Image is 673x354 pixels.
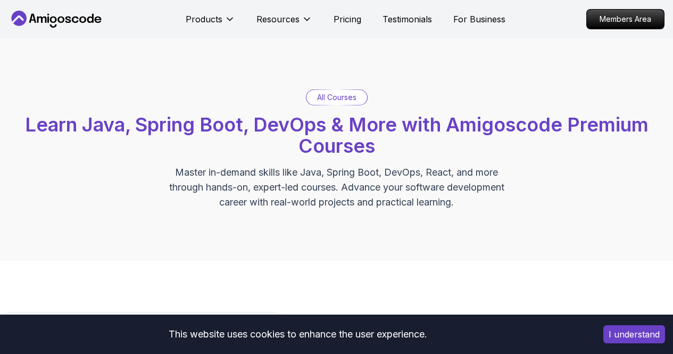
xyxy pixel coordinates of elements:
span: Learn Java, Spring Boot, DevOps & More with Amigoscode Premium Courses [25,113,649,158]
p: Master in-demand skills like Java, Spring Boot, DevOps, React, and more through hands-on, expert-... [158,165,516,210]
p: All Courses [317,92,356,103]
a: Members Area [586,9,664,29]
p: Products [186,13,222,26]
a: For Business [453,13,505,26]
a: Testimonials [383,13,432,26]
div: This website uses cookies to enhance the user experience. [8,323,587,346]
button: Resources [256,13,312,34]
button: Products [186,13,235,34]
a: Pricing [334,13,361,26]
p: Members Area [587,10,664,29]
p: Resources [256,13,300,26]
button: Accept cookies [603,325,665,343]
